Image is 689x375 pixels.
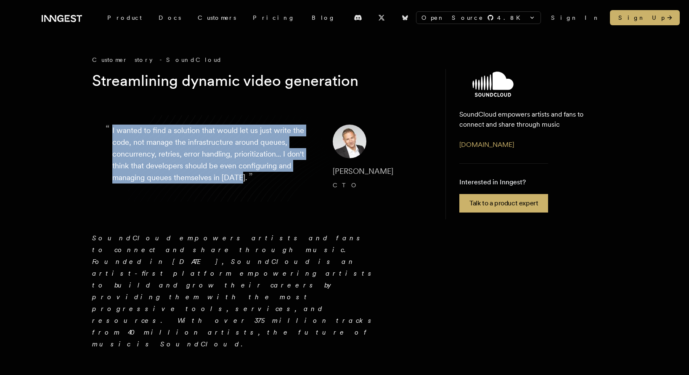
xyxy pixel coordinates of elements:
a: Sign In [551,13,600,22]
a: X [372,11,391,24]
a: Docs [150,10,189,25]
span: CTO [333,182,360,189]
img: SoundCloud's logo [443,72,543,97]
em: SoundCloud empowers artists and fans to connect and share through music. Founded in [DATE], Sound... [92,234,376,348]
a: Discord [349,11,367,24]
span: “ [106,126,110,131]
div: Product [99,10,150,25]
a: Bluesky [396,11,414,24]
div: Customer story - SoundCloud [92,56,429,64]
span: Open Source [421,13,484,22]
span: 4.8 K [497,13,525,22]
a: Sign Up [610,10,680,25]
span: ” [249,170,253,183]
p: SoundCloud empowers artists and fans to connect and share through music [459,109,583,130]
a: [DOMAIN_NAME] [459,141,514,149]
span: [PERSON_NAME] [333,167,393,176]
a: Pricing [244,10,303,25]
img: Image of Matthew Drooker [333,125,366,158]
p: I wanted to find a solution that would let us just write the code, not manage the infrastructure ... [112,125,319,192]
h1: Streamlining dynamic video generation [92,71,415,91]
a: Blog [303,10,344,25]
a: Customers [189,10,244,25]
p: Interested in Inngest? [459,177,548,187]
a: Talk to a product expert [459,194,548,213]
